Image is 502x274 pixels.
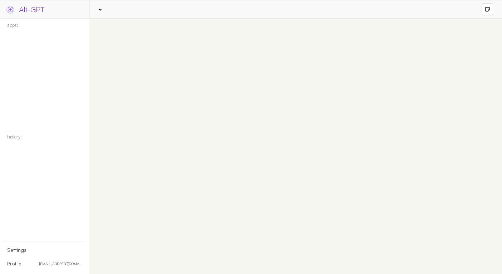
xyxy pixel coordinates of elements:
div: [EMAIL_ADDRESS][DOMAIN_NAME] [39,261,82,266]
div: Profile [7,260,21,267]
img: alt-gpt-logo.svg [5,5,15,15]
div: history: [7,134,22,140]
a: apps: [7,22,18,28]
div: Settings [7,247,26,253]
span: Alt-GPT [19,4,44,14]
